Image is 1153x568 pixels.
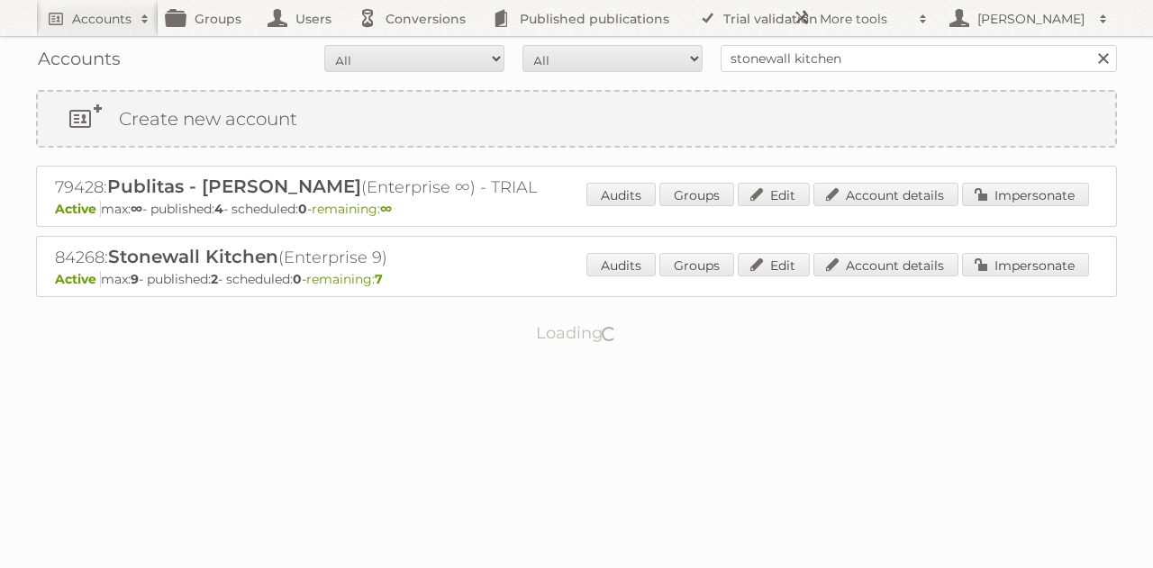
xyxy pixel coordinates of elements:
[211,271,218,287] strong: 2
[586,253,656,276] a: Audits
[738,183,810,206] a: Edit
[380,201,392,217] strong: ∞
[72,10,132,28] h2: Accounts
[659,183,734,206] a: Groups
[820,10,910,28] h2: More tools
[962,253,1089,276] a: Impersonate
[131,271,139,287] strong: 9
[108,246,278,267] span: Stonewall Kitchen
[107,176,361,197] span: Publitas - [PERSON_NAME]
[214,201,223,217] strong: 4
[55,201,1098,217] p: max: - published: - scheduled: -
[479,315,675,351] p: Loading
[55,246,685,269] h2: 84268: (Enterprise 9)
[973,10,1090,28] h2: [PERSON_NAME]
[293,271,302,287] strong: 0
[738,253,810,276] a: Edit
[813,253,958,276] a: Account details
[131,201,142,217] strong: ∞
[306,271,383,287] span: remaining:
[962,183,1089,206] a: Impersonate
[55,201,101,217] span: Active
[586,183,656,206] a: Audits
[312,201,392,217] span: remaining:
[55,176,685,199] h2: 79428: (Enterprise ∞) - TRIAL
[55,271,101,287] span: Active
[298,201,307,217] strong: 0
[659,253,734,276] a: Groups
[813,183,958,206] a: Account details
[375,271,383,287] strong: 7
[38,92,1115,146] a: Create new account
[55,271,1098,287] p: max: - published: - scheduled: -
